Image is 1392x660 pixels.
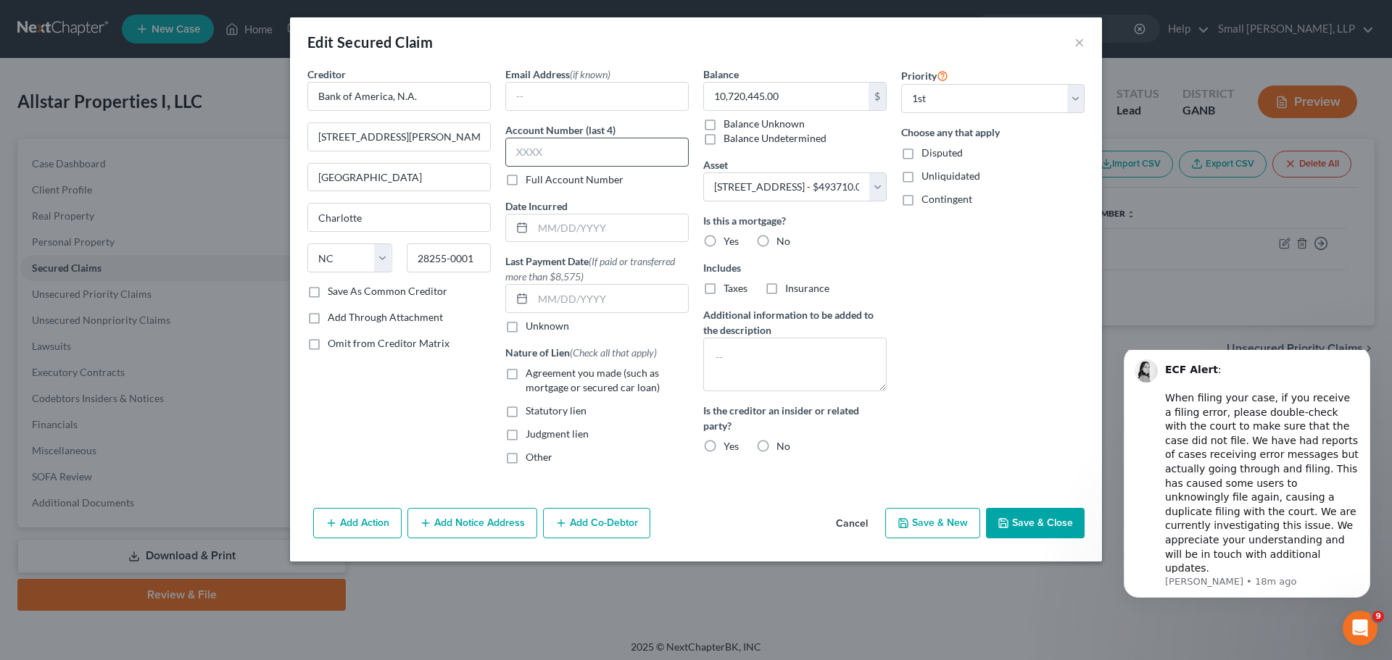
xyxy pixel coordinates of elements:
[724,117,805,131] label: Balance Unknown
[526,319,569,333] label: Unknown
[307,82,491,111] input: Search creditor by name...
[505,254,689,284] label: Last Payment Date
[328,284,447,298] label: Save As Common Creditor
[1343,611,1377,646] iframe: Intercom live chat
[526,427,589,440] span: Judgment lien
[505,67,610,82] label: Email Address
[901,67,948,84] label: Priority
[526,404,587,417] span: Statutory lien
[703,260,887,275] label: Includes
[921,170,980,182] span: Unliquidated
[724,131,826,146] label: Balance Undetermined
[703,213,887,228] label: Is this a mortgage?
[785,282,829,294] span: Insurance
[703,307,887,338] label: Additional information to be added to the description
[505,138,689,167] input: XXXX
[570,68,610,80] span: (if known)
[921,146,963,159] span: Disputed
[869,83,886,110] div: $
[776,235,790,247] span: No
[776,440,790,452] span: No
[505,122,616,138] label: Account Number (last 4)
[724,282,747,294] span: Taxes
[703,403,887,433] label: Is the creditor an insider or related party?
[526,367,660,393] span: Agreement you made (such as mortgage or secured car loan)
[885,508,980,538] button: Save & New
[505,255,675,283] span: (If paid or transferred more than $8,575)
[543,508,650,538] button: Add Co-Debtor
[313,508,402,538] button: Add Action
[724,235,739,247] span: Yes
[724,440,739,452] span: Yes
[63,6,257,223] div: Message content
[407,508,537,538] button: Add Notice Address
[824,509,879,538] button: Cancel
[1074,33,1085,51] button: ×
[526,172,623,187] label: Full Account Number
[986,508,1085,538] button: Save & Close
[533,285,688,312] input: MM/DD/YYYY
[63,14,116,25] b: ECF Alert
[308,123,490,151] input: Enter address...
[328,310,443,325] label: Add Through Attachment
[901,125,1085,140] label: Choose any that apply
[704,83,869,110] input: 0.00
[33,9,56,33] img: Profile image for Lindsey
[407,243,492,272] input: Enter zip...
[921,193,972,205] span: Contingent
[328,337,449,349] span: Omit from Creditor Matrix
[533,214,688,242] input: MM/DD/YYYY
[307,68,346,80] span: Creditor
[505,199,568,214] label: Date Incurred
[1102,350,1392,621] iframe: Intercom notifications message
[505,345,657,360] label: Nature of Lien
[570,346,657,359] span: (Check all that apply)
[1372,611,1384,622] span: 9
[308,204,490,231] input: Enter city...
[703,159,728,171] span: Asset
[308,164,490,191] input: Apt, Suite, etc...
[703,67,739,82] label: Balance
[63,13,257,226] div: : ​ When filing your case, if you receive a filing error, please double-check with the court to m...
[63,225,257,238] p: Message from Lindsey, sent 18m ago
[526,451,552,463] span: Other
[307,32,433,52] div: Edit Secured Claim
[506,83,688,110] input: --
